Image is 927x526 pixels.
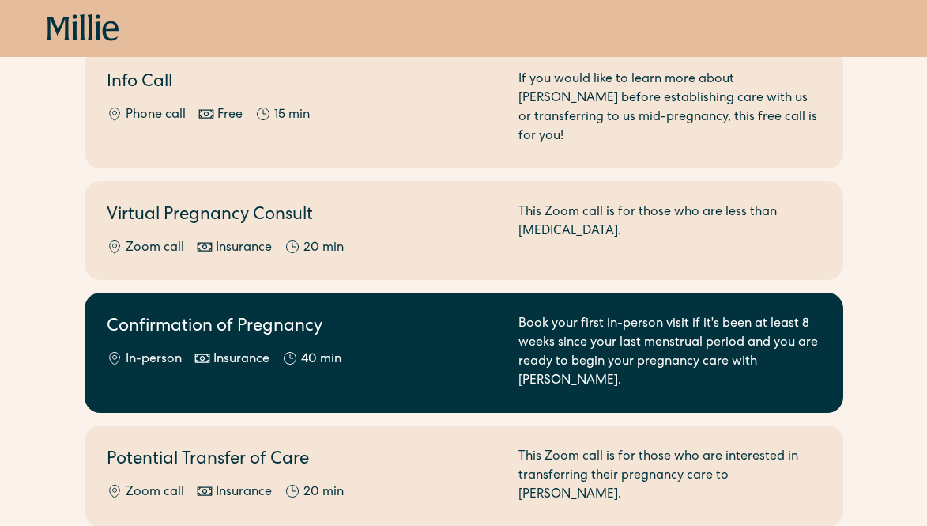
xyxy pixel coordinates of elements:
h2: Virtual Pregnancy Consult [107,203,499,229]
div: Insurance [216,483,272,502]
div: 20 min [303,239,344,258]
div: In-person [126,350,182,369]
h2: Potential Transfer of Care [107,448,499,474]
div: Insurance [216,239,272,258]
div: 20 min [303,483,344,502]
h2: Confirmation of Pregnancy [107,315,499,341]
div: 40 min [301,350,341,369]
div: Zoom call [126,239,184,258]
div: Insurance [213,350,269,369]
div: This Zoom call is for those who are less than [MEDICAL_DATA]. [518,203,821,258]
a: Virtual Pregnancy ConsultZoom callInsurance20 minThis Zoom call is for those who are less than [M... [85,181,843,280]
div: This Zoom call is for those who are interested in transferring their pregnancy care to [PERSON_NA... [518,448,821,505]
div: If you would like to learn more about [PERSON_NAME] before establishing care with us or transferr... [518,70,821,146]
h2: Info Call [107,70,499,96]
div: Phone call [126,106,186,125]
a: Confirmation of PregnancyIn-personInsurance40 minBook your first in-person visit if it's been at ... [85,293,843,413]
a: Info CallPhone callFree15 minIf you would like to learn more about [PERSON_NAME] before establish... [85,48,843,168]
div: Free [217,106,243,125]
div: Book your first in-person visit if it's been at least 8 weeks since your last menstrual period an... [518,315,821,391]
div: 15 min [274,106,310,125]
div: Zoom call [126,483,184,502]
